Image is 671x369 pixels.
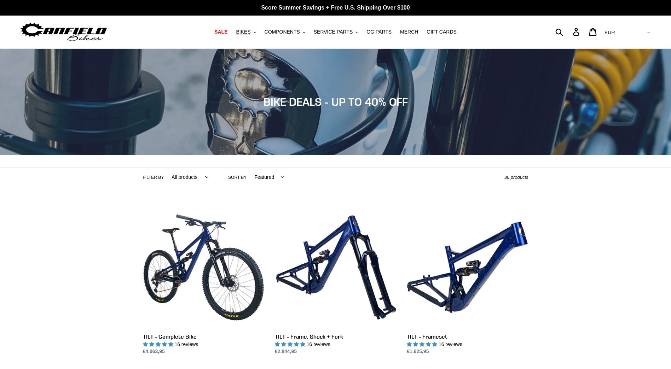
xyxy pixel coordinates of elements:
a: SALE [211,27,231,37]
button: COMPONENTS [261,27,309,37]
input: Search [559,24,577,40]
label: Sort by [228,174,247,181]
span: BIKE DEALS - UP TO 40% OFF [264,95,408,108]
span: GG PARTS [366,29,392,35]
img: Canfield Bikes [19,21,108,43]
span: SERVICE PARTS [314,29,353,35]
button: SERVICE PARTS [310,27,361,37]
a: MERCH [397,27,422,37]
label: Filter by [143,174,164,181]
span: GIFT CARDS [427,29,457,35]
span: MERCH [400,29,418,35]
button: BIKES [232,27,259,37]
span: COMPONENTS [265,29,300,35]
span: 36 products [504,175,528,180]
span: BIKES [236,29,250,35]
span: SALE [214,29,227,35]
a: GIFT CARDS [423,27,460,37]
a: GG PARTS [363,27,395,37]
